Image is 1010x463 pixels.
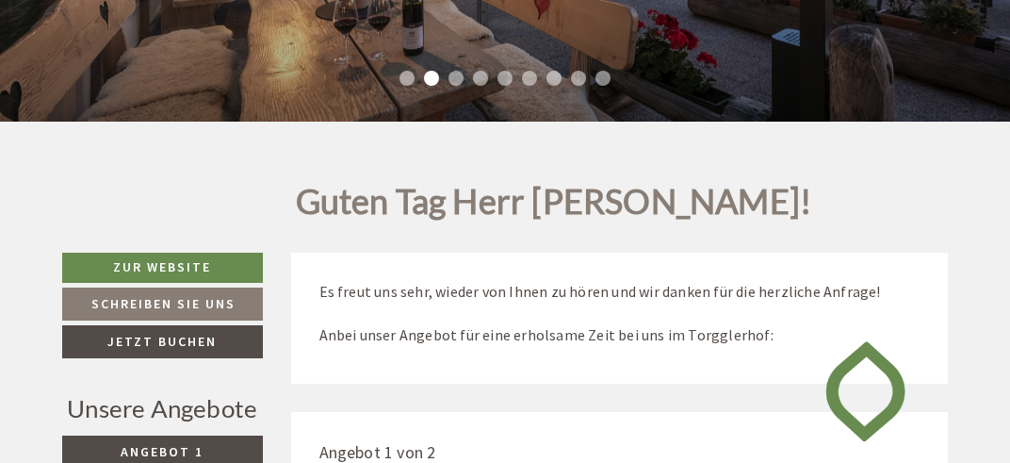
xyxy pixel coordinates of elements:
[29,56,299,71] div: [GEOGRAPHIC_DATA]
[62,253,263,283] a: Zur Website
[62,325,263,358] a: Jetzt buchen
[29,92,299,106] small: 19:42
[266,15,334,47] div: [DATE]
[319,281,920,346] p: Es freut uns sehr, wieder von Ihnen zu hören und wir danken für die herzliche Anfrage! Anbei unse...
[15,52,308,109] div: Guten Tag, wie können wir Ihnen helfen?
[121,443,204,460] span: Angebot 1
[319,441,436,463] span: Angebot 1 von 2
[296,183,812,230] h1: Guten Tag Herr [PERSON_NAME]!
[62,288,263,321] a: Schreiben Sie uns
[62,391,263,426] div: Unsere Angebote
[811,324,920,458] img: image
